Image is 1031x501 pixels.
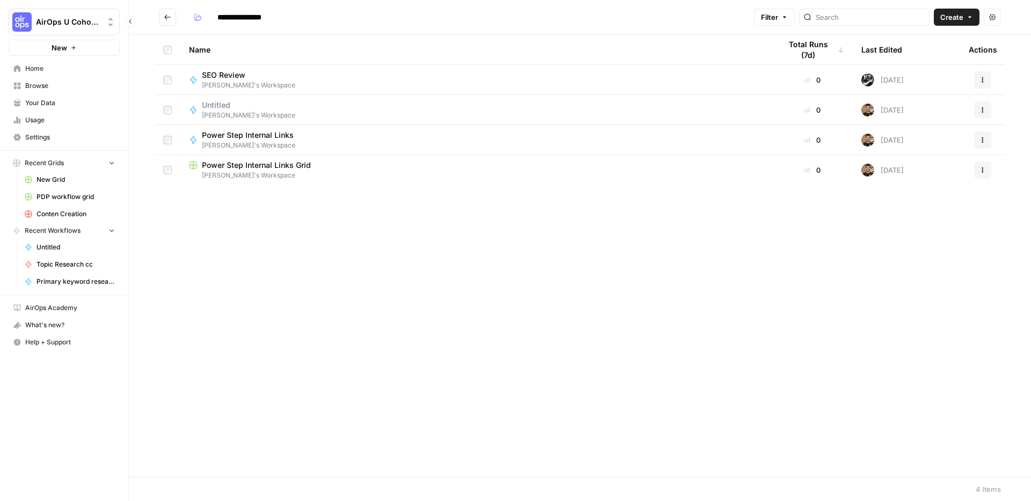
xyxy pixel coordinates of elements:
[202,130,294,141] span: Power Step Internal Links
[25,64,115,73] span: Home
[20,239,120,256] a: Untitled
[25,115,115,125] span: Usage
[189,35,764,64] div: Name
[861,104,874,116] img: 36rz0nf6lyfqsoxlb67712aiq2cf
[9,155,120,171] button: Recent Grids
[9,317,119,333] div: What's new?
[9,9,120,35] button: Workspace: AirOps U Cohort 1
[20,256,120,273] a: Topic Research cc
[976,484,1001,495] div: 4 Items
[20,205,120,223] a: Conten Creation
[781,35,844,64] div: Total Runs (7d)
[781,105,844,115] div: 0
[781,165,844,175] div: 0
[37,277,115,286] span: Primary keyword research - part I
[9,77,120,94] a: Browse
[37,242,115,252] span: Untitled
[202,160,311,171] span: Power Step Internal Links Grid
[202,70,287,80] span: SEO Review
[861,134,904,146] div: [DATE]
[9,94,120,112] a: Your Data
[189,130,764,150] a: Power Step Internal Links[PERSON_NAME]'s Workspace
[202,100,287,110] span: Untitled
[754,9,795,26] button: Filter
[9,316,120,334] button: What's new?
[781,135,844,145] div: 0
[861,73,874,86] img: hconkvbjdji72pesh2mrtxe9pze5
[52,42,67,53] span: New
[189,100,764,120] a: Untitled[PERSON_NAME]'s Workspace
[189,160,764,180] a: Power Step Internal Links Grid[PERSON_NAME]'s Workspace
[861,164,904,176] div: [DATE]
[781,75,844,85] div: 0
[934,9,979,26] button: Create
[189,70,764,90] a: SEO Review[PERSON_NAME]'s Workspace
[861,104,904,116] div: [DATE]
[969,35,997,64] div: Actions
[9,40,120,56] button: New
[202,141,302,150] span: [PERSON_NAME]'s Workspace
[940,12,963,23] span: Create
[25,303,115,313] span: AirOps Academy
[189,171,764,180] span: [PERSON_NAME]'s Workspace
[37,192,115,202] span: PDP workflow grid
[861,35,902,64] div: Last Edited
[861,134,874,146] img: 36rz0nf6lyfqsoxlb67712aiq2cf
[36,17,101,27] span: AirOps U Cohort 1
[816,12,925,23] input: Search
[861,164,874,176] img: 36rz0nf6lyfqsoxlb67712aiq2cf
[25,81,115,91] span: Browse
[202,110,295,120] span: [PERSON_NAME]'s Workspace
[9,129,120,146] a: Settings
[9,223,120,239] button: Recent Workflows
[37,260,115,269] span: Topic Research cc
[861,73,904,86] div: [DATE]
[37,175,115,185] span: New Grid
[25,226,81,235] span: Recent Workflows
[20,171,120,188] a: New Grid
[20,273,120,290] a: Primary keyword research - part I
[9,112,120,129] a: Usage
[25,98,115,108] span: Your Data
[12,12,32,32] img: AirOps U Cohort 1 Logo
[20,188,120,205] a: PDP workflow grid
[9,60,120,77] a: Home
[25,158,64,168] span: Recent Grids
[9,299,120,316] a: AirOps Academy
[25,132,115,142] span: Settings
[9,334,120,351] button: Help + Support
[202,80,295,90] span: [PERSON_NAME]'s Workspace
[761,12,778,23] span: Filter
[37,209,115,219] span: Conten Creation
[25,337,115,347] span: Help + Support
[159,9,176,26] button: Go back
